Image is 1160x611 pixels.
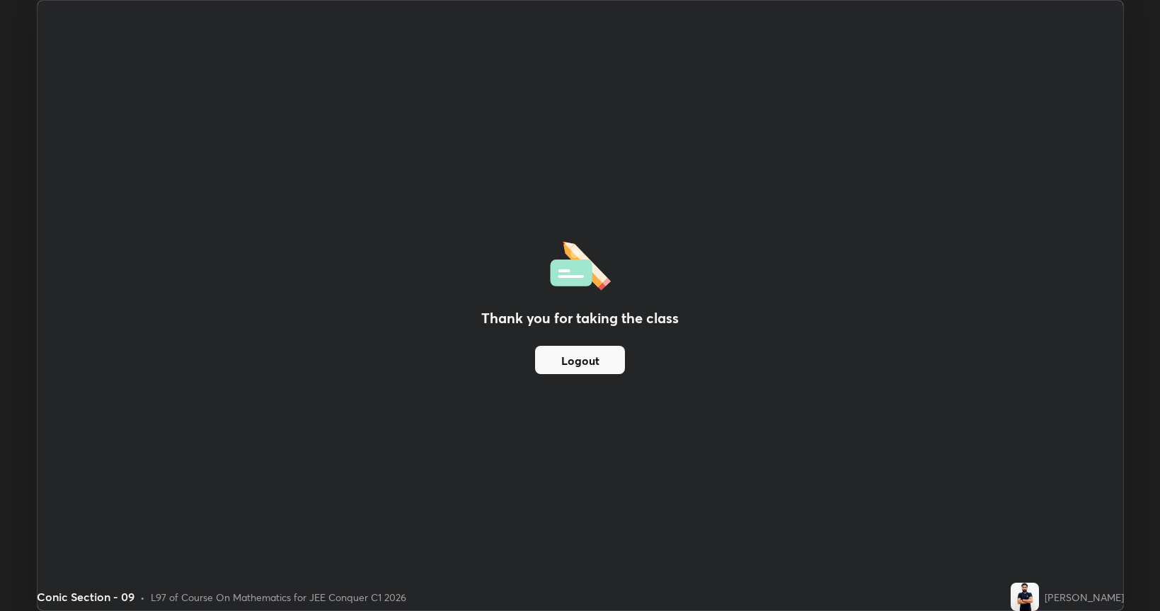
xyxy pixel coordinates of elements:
[37,588,134,605] div: Conic Section - 09
[550,237,611,291] img: offlineFeedback.1438e8b3.svg
[1045,590,1124,605] div: [PERSON_NAME]
[1011,583,1039,611] img: c762b1e83f204c718afb845cbc6a9ba5.jpg
[481,308,679,329] h2: Thank you for taking the class
[151,590,406,605] div: L97 of Course On Mathematics for JEE Conquer C1 2026
[140,590,145,605] div: •
[535,346,625,374] button: Logout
